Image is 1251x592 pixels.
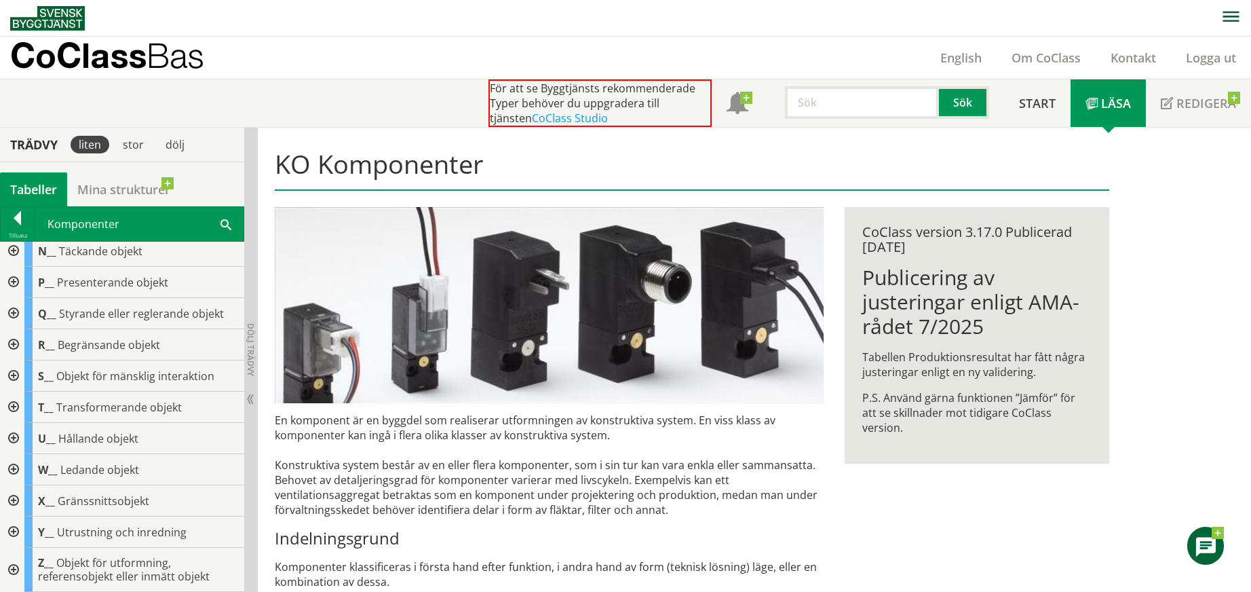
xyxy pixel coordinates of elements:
[38,555,54,570] span: Z__
[10,48,204,63] p: CoClass
[1146,79,1251,127] a: Redigera
[38,244,56,259] span: N__
[275,149,1109,191] h1: KO Komponenter
[38,525,54,540] span: Y__
[862,350,1091,380] p: Tabellen Produktionsresultat har fått några justeringar enligt en ny validering.
[862,225,1091,255] div: CoClass version 3.17.0 Publicerad [DATE]
[38,494,55,508] span: X__
[56,369,214,384] span: Objekt för mänsklig interaktion
[60,462,139,477] span: Ledande objekt
[1101,95,1131,111] span: Läsa
[58,494,149,508] span: Gränssnittsobjekt
[58,337,160,352] span: Begränsande objekt
[727,94,748,115] span: Notifikationer
[38,275,54,290] span: P__
[38,306,56,321] span: Q__
[1176,95,1236,111] span: Redigera
[35,207,244,241] div: Komponenter
[245,323,256,376] span: Dölj trädvy
[57,275,168,290] span: Presenterande objekt
[67,172,180,206] a: Mina strukturer
[1071,79,1146,127] a: Läsa
[1,230,35,241] div: Tillbaka
[10,6,85,31] img: Svensk Byggtjänst
[1004,79,1071,127] a: Start
[71,136,109,153] div: liten
[38,369,54,384] span: S__
[38,462,58,477] span: W__
[10,37,233,79] a: CoClassBas
[532,111,608,126] a: CoClass Studio
[38,400,54,415] span: T__
[38,431,56,446] span: U__
[220,217,231,231] span: Sök i tabellen
[862,265,1091,339] h1: Publicering av justeringar enligt AMA-rådet 7/2025
[997,50,1096,66] a: Om CoClass
[157,136,193,153] div: dölj
[59,244,142,259] span: Täckande objekt
[488,79,712,127] div: För att se Byggtjänsts rekommenderade Typer behöver du uppgradera till tjänsten
[275,528,824,549] h3: Indelningsgrund
[115,136,152,153] div: stor
[1096,50,1171,66] a: Kontakt
[275,207,824,403] img: pilotventiler.jpg
[147,35,204,75] span: Bas
[925,50,997,66] a: English
[38,337,55,352] span: R__
[38,555,210,584] span: Objekt för utformning, referensobjekt eller inmätt objekt
[862,390,1091,435] p: P.S. Använd gärna funktionen ”Jämför” för att se skillnader mot tidigare CoClass version.
[3,137,65,152] div: Trädvy
[1171,50,1251,66] a: Logga ut
[57,525,187,540] span: Utrustning och inredning
[58,431,138,446] span: Hållande objekt
[1019,95,1056,111] span: Start
[785,86,939,119] input: Sök
[939,86,989,119] button: Sök
[59,306,224,321] span: Styrande eller reglerande objekt
[56,400,182,415] span: Transformerande objekt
